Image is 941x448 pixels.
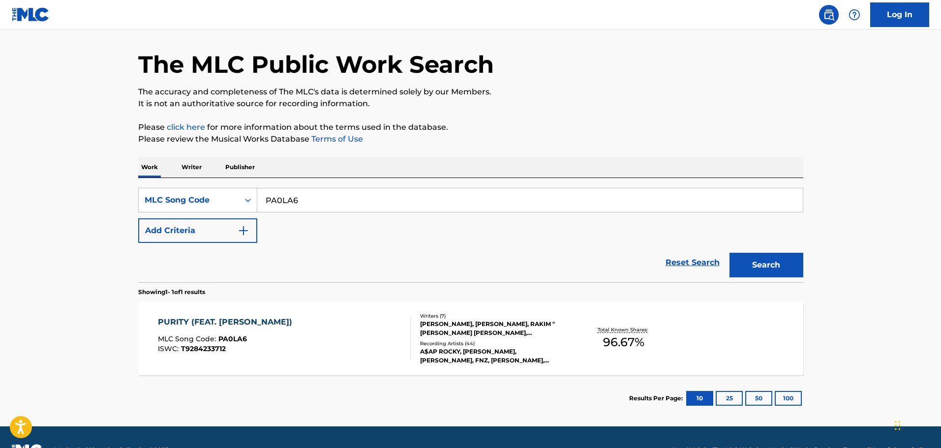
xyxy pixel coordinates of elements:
a: Log In [870,2,929,27]
p: Please for more information about the terms used in the database. [138,121,803,133]
a: Reset Search [661,252,725,273]
button: Add Criteria [138,218,257,243]
span: MLC Song Code : [158,334,218,343]
div: A$AP ROCKY, [PERSON_NAME], [PERSON_NAME], FNZ, [PERSON_NAME], [PERSON_NAME], A$AP ROCKY, A$AP ROC... [420,347,569,365]
img: help [849,9,860,21]
p: Total Known Shares: [598,326,650,333]
span: ISWC : [158,344,181,353]
a: Terms of Use [309,134,363,144]
p: The accuracy and completeness of The MLC's data is determined solely by our Members. [138,86,803,98]
span: T9284233712 [181,344,226,353]
form: Search Form [138,188,803,282]
button: 50 [745,391,772,406]
button: 10 [686,391,713,406]
p: Publisher [222,157,258,178]
span: PA0LA6 [218,334,247,343]
div: Recording Artists ( 44 ) [420,340,569,347]
a: click here [167,122,205,132]
button: 100 [775,391,802,406]
img: MLC Logo [12,7,50,22]
a: Public Search [819,5,839,25]
a: PURITY (FEAT. [PERSON_NAME])MLC Song Code:PA0LA6ISWC:T9284233712Writers (7)[PERSON_NAME], [PERSON... [138,301,803,375]
div: MLC Song Code [145,194,233,206]
div: Writers ( 7 ) [420,312,569,320]
div: PURITY (FEAT. [PERSON_NAME]) [158,316,297,328]
p: Results Per Page: [629,394,685,403]
p: It is not an authoritative source for recording information. [138,98,803,110]
p: Please review the Musical Works Database [138,133,803,145]
button: Search [729,253,803,277]
div: Help [845,5,864,25]
p: Work [138,157,161,178]
div: Drag [895,411,901,440]
p: Showing 1 - 1 of 1 results [138,288,205,297]
span: 96.67 % [603,333,644,351]
p: Writer [179,157,205,178]
iframe: Chat Widget [892,401,941,448]
img: 9d2ae6d4665cec9f34b9.svg [238,225,249,237]
img: search [823,9,835,21]
div: [PERSON_NAME], [PERSON_NAME], RAKIM "[PERSON_NAME] [PERSON_NAME], [PERSON_NAME], [PERSON_NAME], [... [420,320,569,337]
h1: The MLC Public Work Search [138,50,494,79]
button: 25 [716,391,743,406]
